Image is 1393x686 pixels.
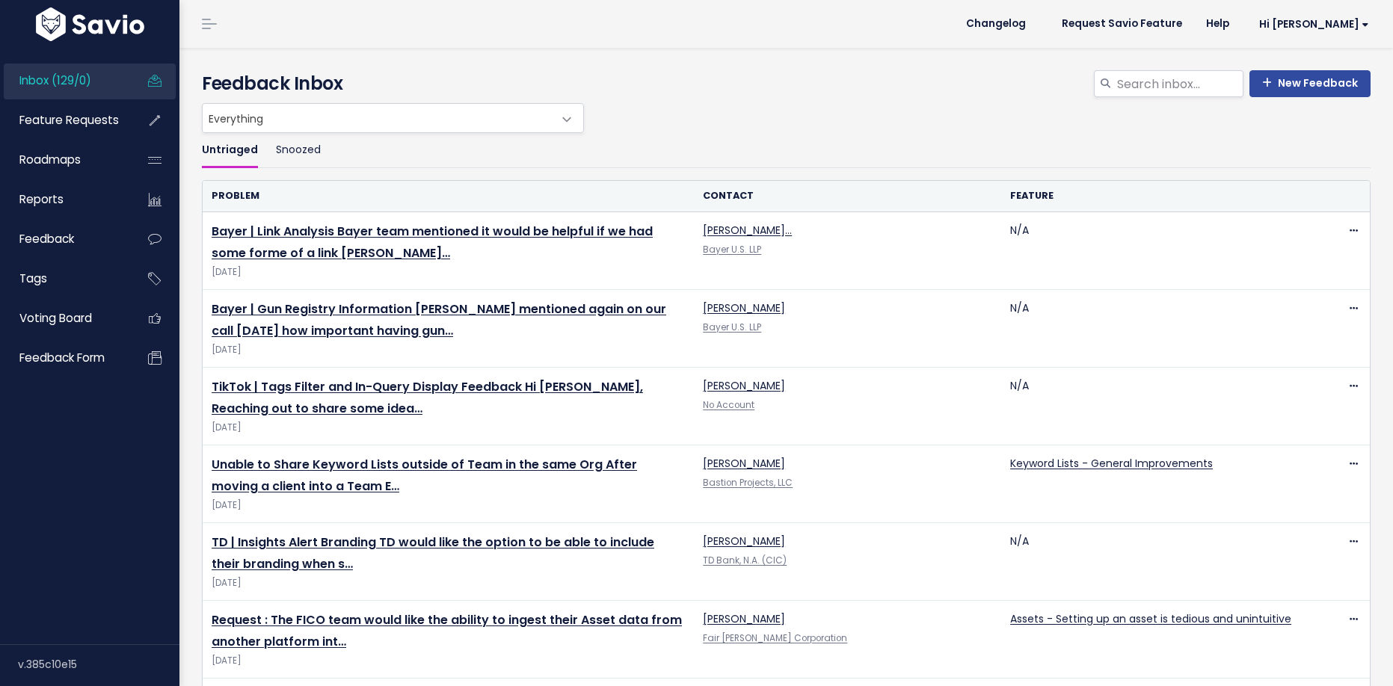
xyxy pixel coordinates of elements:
[212,498,685,513] span: [DATE]
[694,181,1001,211] th: Contact
[19,152,81,167] span: Roadmaps
[19,231,74,247] span: Feedback
[703,611,785,626] a: [PERSON_NAME]
[202,133,258,168] a: Untriaged
[18,645,179,684] div: v.385c10e15
[212,420,685,436] span: [DATE]
[1001,368,1309,445] td: N/A
[212,534,654,572] a: TD | Insights Alert Branding TD would like the option to be able to include their branding when s…
[4,182,124,217] a: Reports
[1194,13,1241,35] a: Help
[202,103,584,133] span: Everything
[19,350,105,365] span: Feedback form
[703,456,785,471] a: [PERSON_NAME]
[966,19,1026,29] span: Changelog
[203,104,553,132] span: Everything
[703,554,787,566] a: TD Bank, N.A. (CIC)
[1001,181,1309,211] th: Feature
[19,310,92,326] span: Voting Board
[212,265,685,280] span: [DATE]
[703,223,792,238] a: [PERSON_NAME]…
[32,7,148,41] img: logo-white.9d6f32f41409.svg
[1010,611,1291,626] a: Assets - Setting up an asset is tedious and unintuitive
[703,244,761,256] a: Bayer U.S. LLP
[1010,456,1213,471] a: Keyword Lists - General Improvements
[19,271,47,286] span: Tags
[1001,290,1309,368] td: N/A
[703,321,761,333] a: Bayer U.S. LLP
[703,378,785,393] a: [PERSON_NAME]
[1259,19,1369,30] span: Hi [PERSON_NAME]
[703,477,793,489] a: Bastion Projects, LLC
[1249,70,1371,97] a: New Feedback
[19,72,91,88] span: Inbox (129/0)
[1001,212,1309,290] td: N/A
[202,70,1371,97] h4: Feedback Inbox
[703,300,785,315] a: [PERSON_NAME]
[703,534,785,549] a: [PERSON_NAME]
[1241,13,1381,36] a: Hi [PERSON_NAME]
[1001,523,1309,601] td: N/A
[212,575,685,591] span: [DATE]
[4,222,124,256] a: Feedback
[19,112,119,128] span: Feature Requests
[1116,70,1243,97] input: Search inbox...
[212,653,685,669] span: [DATE]
[212,300,666,339] a: Bayer | Gun Registry Information [PERSON_NAME] mentioned again on our call [DATE] how important h...
[212,378,643,417] a: TikTok | Tags Filter and In-Query Display Feedback Hi [PERSON_NAME], Reaching out to share some i...
[212,456,637,495] a: Unable to Share Keyword Lists outside of Team in the same Org After moving a client into a Team E…
[4,341,124,375] a: Feedback form
[276,133,321,168] a: Snoozed
[212,611,682,650] a: Request : The FICO team would like the ability to ingest their Asset data from another platform int…
[212,342,685,358] span: [DATE]
[19,191,64,207] span: Reports
[703,632,847,644] a: Fair [PERSON_NAME] Corporation
[203,181,694,211] th: Problem
[703,399,754,411] a: No Account
[4,143,124,177] a: Roadmaps
[4,262,124,296] a: Tags
[4,64,124,98] a: Inbox (129/0)
[4,301,124,336] a: Voting Board
[202,133,1371,168] ul: Filter feature requests
[4,103,124,137] a: Feature Requests
[212,223,653,262] a: Bayer | Link Analysis Bayer team mentioned it would be helpful if we had some forme of a link [PE...
[1050,13,1194,35] a: Request Savio Feature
